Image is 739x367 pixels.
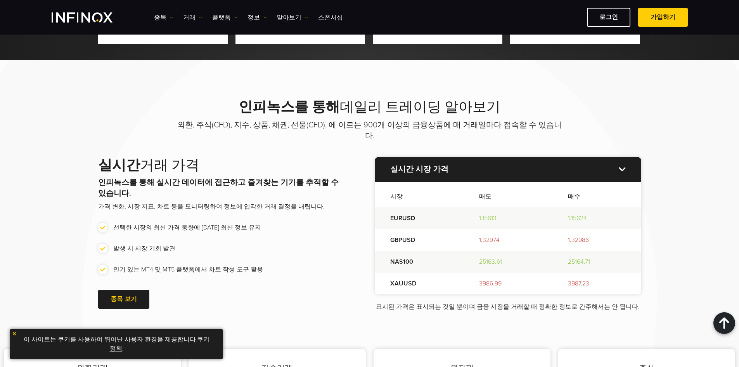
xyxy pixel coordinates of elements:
[552,229,641,251] td: 1.32986
[375,273,464,294] td: XAUUSD
[98,157,140,174] strong: 실시간
[12,331,17,336] img: yellow close icon
[98,202,344,211] p: 가격 변화, 시장 지표, 차트 등을 모니터링하여 정보에 입각한 거래 결정을 내립니다.
[239,99,340,115] strong: 인피녹스를 통해
[154,13,173,22] a: 종목
[552,251,641,273] td: 25164.71
[464,182,552,207] th: 매도
[464,251,552,273] td: 25163.61
[176,99,564,116] h2: 데일리 트레이딩 알아보기
[318,13,343,22] a: 스폰서십
[98,265,344,274] li: 인기 있는 MT4 및 MT5 플랫폼에서 차트 작성 도구 활용
[176,120,564,141] p: 외환, 주식(CFD), 지수, 상품, 채권, 선물(CFD), 에 이르는 900개 이상의 금융상품에 매 거래일마다 접속할 수 있습니다.
[14,333,219,355] p: 이 사이트는 쿠키를 사용하여 뛰어난 사용자 환경을 제공합니다. .
[375,251,464,273] td: NAS100
[638,8,688,27] a: 가입하기
[390,165,448,174] strong: 실시간 시장 가격
[464,273,552,294] td: 3986.99
[98,290,149,309] a: 종목 보기
[552,207,641,229] td: 1.15624
[98,244,344,253] li: 발생 시 시장 기회 발견
[212,13,238,22] a: 플랫폼
[375,229,464,251] td: GBPUSD
[552,273,641,294] td: 3987.23
[375,182,464,207] th: 시장
[98,178,339,198] strong: 인피녹스를 통해 실시간 데이터에 접근하고 즐겨찾는 기기를 추적할 수 있습니다.
[52,12,131,23] a: INFINOX Logo
[375,207,464,229] td: EURUSD
[587,8,630,27] a: 로그인
[375,302,641,311] p: 표시된 가격은 표시되는 것일 뿐이며 금융 시장을 거래할 때 정확한 정보로 간주해서는 안 됩니다.
[247,13,267,22] a: 정보
[464,207,552,229] td: 1.15613
[464,229,552,251] td: 1.32974
[277,13,308,22] a: 알아보기
[98,223,344,232] li: 선택한 시장의 최신 가격 동향에 [DATE] 최신 정보 유지
[183,13,202,22] a: 거래
[98,157,344,174] h2: 거래 가격
[552,182,641,207] th: 매수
